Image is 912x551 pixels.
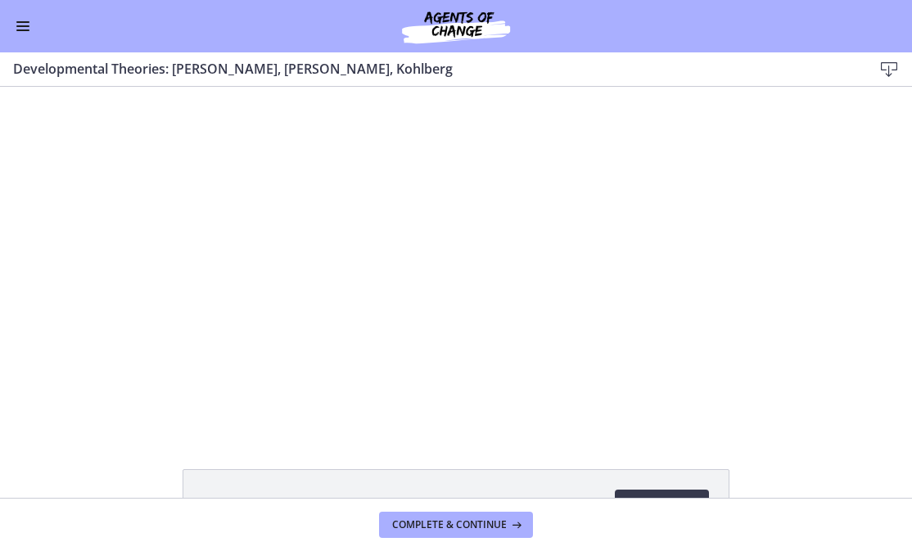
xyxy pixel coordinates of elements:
button: Complete & continue [379,512,533,538]
button: Enable menu [13,16,33,36]
span: Complete & continue [392,518,507,531]
img: Agents of Change [358,7,554,46]
a: Download [615,490,709,522]
span: Developmental Theories Slides [203,496,395,516]
h3: Developmental Theories: [PERSON_NAME], [PERSON_NAME], Kohlberg [13,59,847,79]
span: Download [628,496,696,516]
